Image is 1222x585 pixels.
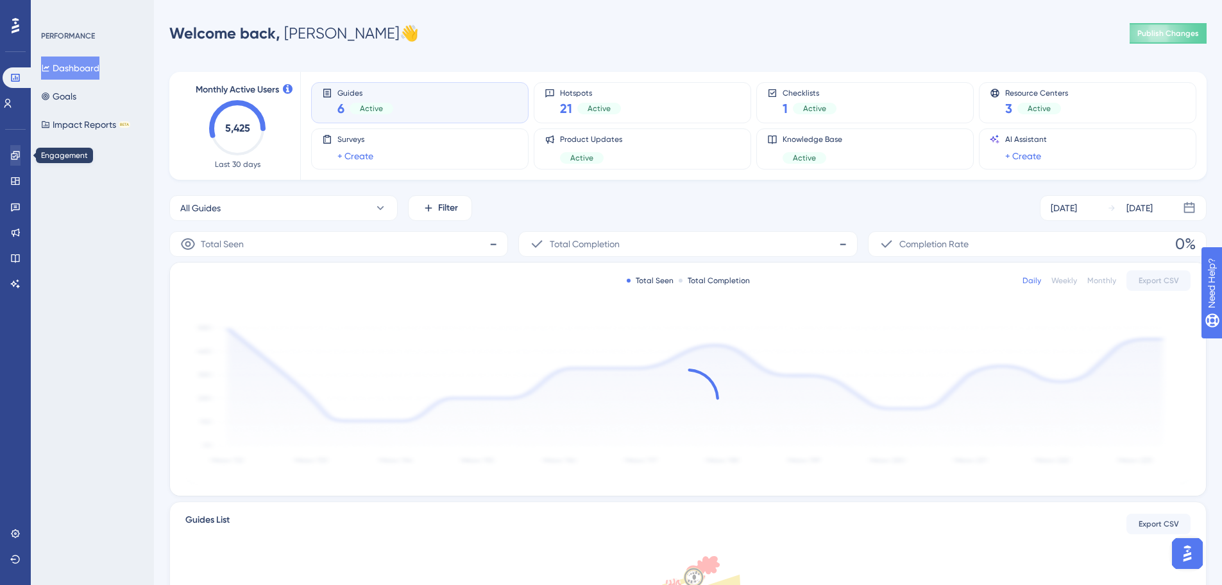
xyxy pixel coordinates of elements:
[41,57,99,80] button: Dashboard
[1005,134,1047,144] span: AI Assistant
[337,148,373,164] a: + Create
[30,3,80,19] span: Need Help?
[215,159,260,170] span: Last 30 days
[1051,275,1077,286] div: Weekly
[1126,514,1191,534] button: Export CSV
[1087,275,1116,286] div: Monthly
[119,121,130,128] div: BETA
[899,236,969,252] span: Completion Rate
[225,122,250,134] text: 5,425
[185,512,230,536] span: Guides List
[489,234,497,254] span: -
[1051,200,1077,216] div: [DATE]
[1168,534,1207,573] iframe: UserGuiding AI Assistant Launcher
[1028,103,1051,114] span: Active
[679,275,750,286] div: Total Completion
[1005,88,1068,97] span: Resource Centers
[783,88,836,97] span: Checklists
[560,88,621,97] span: Hotspots
[570,153,593,163] span: Active
[360,103,383,114] span: Active
[169,23,419,44] div: [PERSON_NAME] 👋
[180,200,221,216] span: All Guides
[1126,270,1191,291] button: Export CSV
[1175,234,1196,254] span: 0%
[408,195,472,221] button: Filter
[783,100,788,118] span: 1
[41,85,76,108] button: Goals
[1005,100,1012,118] span: 3
[438,200,458,216] span: Filter
[588,103,611,114] span: Active
[839,234,847,254] span: -
[783,134,842,144] span: Knowledge Base
[169,24,280,42] span: Welcome back,
[1137,28,1199,39] span: Publish Changes
[1130,23,1207,44] button: Publish Changes
[41,113,130,136] button: Impact ReportsBETA
[169,195,398,221] button: All Guides
[1139,519,1179,529] span: Export CSV
[337,100,344,118] span: 6
[1023,275,1041,286] div: Daily
[337,88,393,97] span: Guides
[337,134,373,144] span: Surveys
[1005,148,1041,164] a: + Create
[803,103,826,114] span: Active
[201,236,244,252] span: Total Seen
[196,82,279,98] span: Monthly Active Users
[1139,275,1179,286] span: Export CSV
[550,236,620,252] span: Total Completion
[560,100,572,118] span: 21
[41,31,95,41] div: PERFORMANCE
[1126,200,1153,216] div: [DATE]
[627,275,674,286] div: Total Seen
[793,153,816,163] span: Active
[560,134,622,144] span: Product Updates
